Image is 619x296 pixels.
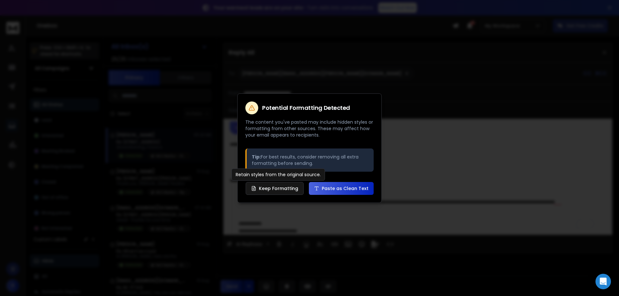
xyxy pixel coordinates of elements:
[252,154,368,167] p: For best results, consider removing all extra formatting before sending.
[262,105,350,111] h2: Potential Formatting Detected
[246,182,304,195] button: Keep Formatting
[252,154,261,160] strong: Tip:
[231,168,325,181] div: Retain styles from the original source.
[309,182,374,195] button: Paste as Clean Text
[595,274,611,289] div: Open Intercom Messenger
[245,119,374,138] p: The content you've pasted may include hidden styles or formatting from other sources. These may a...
